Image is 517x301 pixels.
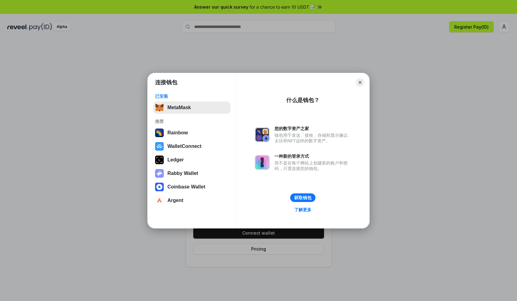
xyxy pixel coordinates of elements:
[155,196,164,205] img: svg+xml,%3Csvg%20width%3D%2228%22%20height%3D%2228%22%20viewBox%3D%220%200%2028%2028%22%20fill%3D...
[155,142,164,151] img: svg+xml,%3Csvg%20width%3D%2228%22%20height%3D%2228%22%20viewBox%3D%220%200%2028%2028%22%20fill%3D...
[155,129,164,137] img: svg+xml,%3Csvg%20width%3D%22120%22%20height%3D%22120%22%20viewBox%3D%220%200%20120%20120%22%20fil...
[286,97,319,104] div: 什么是钱包？
[153,181,230,193] button: Coinbase Wallet
[275,153,351,159] div: 一种新的登录方式
[291,206,315,214] a: 了解更多
[153,127,230,139] button: Rainbow
[153,154,230,166] button: Ledger
[275,133,351,144] div: 钱包用于发送、接收、存储和显示像以太坊和NFT这样的数字资产。
[167,171,198,176] div: Rabby Wallet
[155,103,164,112] img: svg+xml,%3Csvg%20fill%3D%22none%22%20height%3D%2233%22%20viewBox%3D%220%200%2035%2033%22%20width%...
[290,193,315,202] button: 获取钱包
[155,119,229,124] div: 推荐
[155,183,164,191] img: svg+xml,%3Csvg%20width%3D%2228%22%20height%3D%2228%22%20viewBox%3D%220%200%2028%2028%22%20fill%3D...
[167,198,183,203] div: Argent
[155,93,229,99] div: 已安装
[153,101,230,114] button: MetaMask
[275,126,351,131] div: 您的数字资产之家
[155,156,164,164] img: svg+xml,%3Csvg%20xmlns%3D%22http%3A%2F%2Fwww.w3.org%2F2000%2Fsvg%22%20width%3D%2228%22%20height%3...
[167,105,191,110] div: MetaMask
[255,127,270,142] img: svg+xml,%3Csvg%20xmlns%3D%22http%3A%2F%2Fwww.w3.org%2F2000%2Fsvg%22%20fill%3D%22none%22%20viewBox...
[294,195,311,200] div: 获取钱包
[167,130,188,136] div: Rainbow
[153,167,230,180] button: Rabby Wallet
[356,78,364,87] button: Close
[167,157,184,163] div: Ledger
[275,160,351,171] div: 而不是在每个网站上创建新的账户和密码，只需连接您的钱包。
[153,194,230,207] button: Argent
[255,155,270,170] img: svg+xml,%3Csvg%20xmlns%3D%22http%3A%2F%2Fwww.w3.org%2F2000%2Fsvg%22%20fill%3D%22none%22%20viewBox...
[155,169,164,178] img: svg+xml,%3Csvg%20xmlns%3D%22http%3A%2F%2Fwww.w3.org%2F2000%2Fsvg%22%20fill%3D%22none%22%20viewBox...
[167,184,205,190] div: Coinbase Wallet
[153,140,230,152] button: WalletConnect
[294,207,311,212] div: 了解更多
[155,79,177,86] h1: 连接钱包
[167,144,202,149] div: WalletConnect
